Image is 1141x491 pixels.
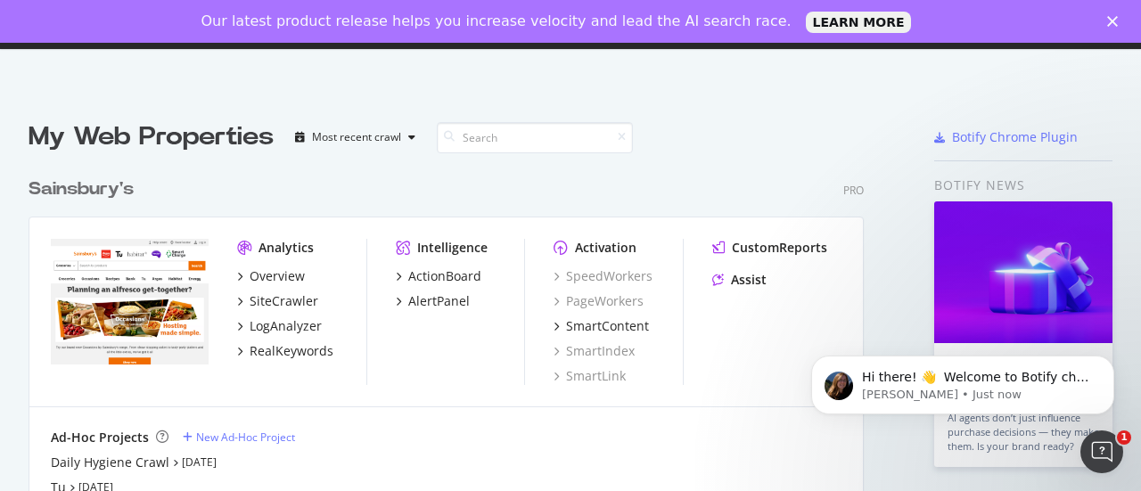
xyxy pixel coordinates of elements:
iframe: Intercom live chat [1080,430,1123,473]
div: Analytics [259,239,314,257]
div: Botify news [934,176,1112,195]
div: LogAnalyzer [250,317,322,335]
iframe: Intercom notifications message [784,318,1141,443]
div: Ad-Hoc Projects [51,429,149,446]
a: New Ad-Hoc Project [183,430,295,445]
div: AlertPanel [408,292,470,310]
div: Assist [731,271,767,289]
div: Overview [250,267,305,285]
a: Sainsbury's [29,176,141,202]
a: SiteCrawler [237,292,318,310]
div: My Web Properties [29,119,274,155]
a: Botify Chrome Plugin [934,128,1078,146]
a: AlertPanel [396,292,470,310]
a: SmartContent [554,317,649,335]
a: SmartLink [554,367,626,385]
a: Daily Hygiene Crawl [51,454,169,471]
div: RealKeywords [250,342,333,360]
div: SiteCrawler [250,292,318,310]
div: Pro [843,183,864,198]
div: CustomReports [732,239,827,257]
div: ActionBoard [408,267,481,285]
div: Botify Chrome Plugin [952,128,1078,146]
a: [DATE] [182,454,217,470]
div: Intelligence [417,239,488,257]
img: What Happens When ChatGPT Is Your Holiday Shopper? [934,201,1112,343]
div: Most recent crawl [312,132,401,143]
div: Close [1107,16,1125,27]
div: New Ad-Hoc Project [196,430,295,445]
input: Search [437,122,633,153]
a: ActionBoard [396,267,481,285]
a: PageWorkers [554,292,644,310]
a: LEARN MORE [806,12,912,33]
div: Our latest product release helps you increase velocity and lead the AI search race. [201,12,792,30]
a: RealKeywords [237,342,333,360]
a: SmartIndex [554,342,635,360]
div: Sainsbury's [29,176,134,202]
a: SpeedWorkers [554,267,653,285]
img: *.sainsburys.co.uk/ [51,239,209,365]
div: SmartContent [566,317,649,335]
a: Overview [237,267,305,285]
div: Activation [575,239,636,257]
a: CustomReports [712,239,827,257]
button: Most recent crawl [288,123,423,151]
a: LogAnalyzer [237,317,322,335]
span: 1 [1117,430,1131,445]
a: Assist [712,271,767,289]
